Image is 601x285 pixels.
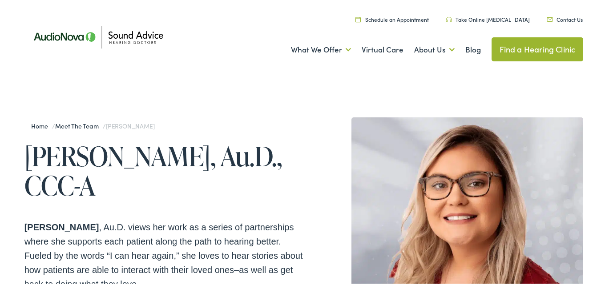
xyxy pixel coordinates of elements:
a: Blog [465,32,481,64]
h1: [PERSON_NAME], Au.D., CCC-A [24,140,304,198]
img: Icon representing mail communication in a unique green color, indicative of contact or communicat... [547,16,553,20]
a: What We Offer [291,32,351,64]
a: Find a Hearing Clinic [492,36,584,60]
a: Schedule an Appointment [355,14,429,21]
a: About Us [414,32,455,64]
a: Take Online [MEDICAL_DATA] [446,14,530,21]
a: Virtual Care [362,32,403,64]
span: [PERSON_NAME] [106,120,154,128]
a: Contact Us [547,14,583,21]
img: Headphone icon in a unique green color, suggesting audio-related services or features. [446,15,452,20]
img: Calendar icon in a unique green color, symbolizing scheduling or date-related features. [355,15,361,20]
a: Meet the Team [55,120,103,128]
span: / / [31,120,154,128]
a: Home [31,120,52,128]
strong: [PERSON_NAME] [24,221,99,230]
